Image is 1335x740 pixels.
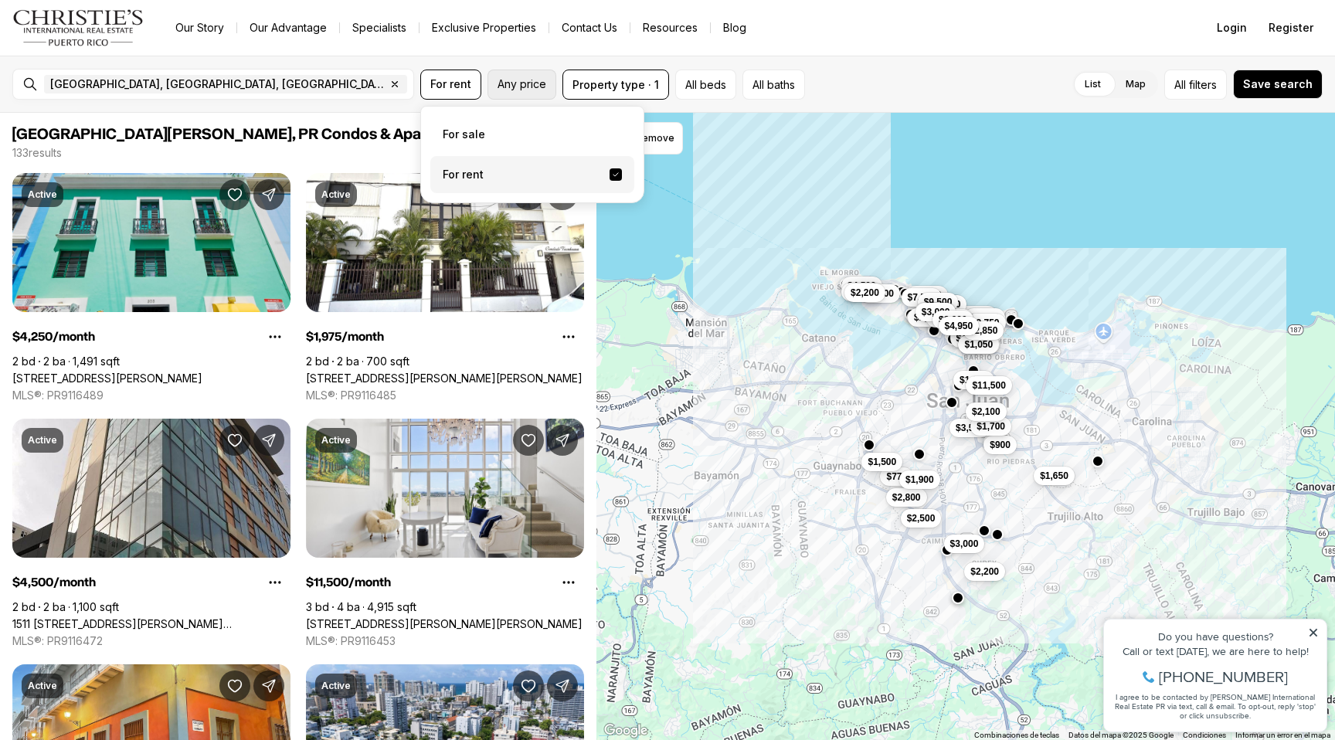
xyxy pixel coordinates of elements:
[907,512,936,524] span: $2,500
[901,509,942,528] button: $2,500
[12,617,290,631] a: 1511 AVENIDA JUAN PONCE DE LEÓN CIUDADELA TORRE 800 #861, SAN JUAN PR, 00909
[260,567,290,598] button: Property options
[922,306,950,318] span: $3,000
[966,402,1007,420] button: $2,100
[958,334,999,353] button: $1,050
[1068,731,1174,739] span: Datos del mapa ©2025 Google
[321,680,351,692] p: Active
[1034,467,1075,485] button: $1,650
[28,680,57,692] p: Active
[420,17,549,39] a: Exclusive Properties
[219,179,250,210] button: Save Property: 203 CALLE FORTALEZA APT 5
[1072,70,1113,98] label: List
[905,473,934,485] span: $1,900
[16,49,223,60] div: Call or text [DATE], we are here to help!
[253,670,284,701] button: Share Property
[939,314,967,326] span: $2,900
[932,311,973,329] button: $2,900
[868,456,896,468] span: $1,500
[742,70,805,100] button: All baths
[1243,78,1313,90] span: Save search
[908,307,949,326] button: $2,600
[892,491,921,504] span: $2,800
[841,282,882,300] button: $4,250
[965,314,1006,332] button: $3,750
[260,321,290,352] button: Property options
[932,312,966,324] span: $16,500
[844,283,885,301] button: $2,200
[1217,22,1247,34] span: Login
[970,311,999,323] span: $8,000
[1174,76,1186,93] span: All
[1269,22,1313,34] span: Register
[711,17,759,39] a: Blog
[859,284,900,303] button: $3,500
[12,127,536,142] span: [GEOGRAPHIC_DATA][PERSON_NAME], PR Condos & Apartments for Rent
[880,467,913,486] button: $775
[28,434,57,446] p: Active
[1113,70,1158,98] label: Map
[950,538,979,550] span: $3,000
[12,9,144,46] img: logo
[28,188,57,201] p: Active
[902,288,943,307] button: $7,500
[553,321,584,352] button: Property options
[915,302,956,321] button: $4,000
[340,17,419,39] a: Specialists
[306,617,583,631] a: 120 Ave Carlos Chardon QUANTUM METROCENTER #2601, SAN JUAN PR, 00907
[886,488,927,507] button: $2,800
[956,306,997,324] button: $2,700
[924,296,953,308] span: $9,500
[1164,70,1227,100] button: Allfilters
[886,470,907,483] span: $775
[963,321,1004,339] button: $2,850
[990,439,1011,451] span: $900
[944,535,985,553] button: $3,000
[321,434,351,446] p: Active
[513,670,544,701] button: Save Property: 172 CALLE TAFT #102
[966,376,1011,395] button: $11,500
[899,470,940,488] button: $1,900
[498,78,546,90] span: Any price
[918,293,959,311] button: $9,500
[950,328,991,347] button: $4,500
[430,156,634,193] label: For rent
[430,116,634,153] label: For sale
[562,70,669,100] button: Property type · 1
[306,372,583,385] a: 1158 MAGDALENA AVENUE #2, SAN JUAN PR, 00907
[960,374,988,386] span: $1,600
[939,317,980,335] button: $4,950
[606,122,683,154] button: Dismiss drawing
[237,17,339,39] a: Our Advantage
[16,35,223,46] div: Do you have questions?
[253,179,284,210] button: Share Property
[163,17,236,39] a: Our Story
[851,286,879,298] span: $2,200
[970,417,1011,436] button: $1,700
[1040,470,1068,482] span: $1,650
[949,419,990,437] button: $3,500
[1189,76,1217,93] span: filters
[553,567,584,598] button: Property options
[841,277,882,295] button: $4,500
[1233,70,1323,99] button: Save search
[972,379,1005,392] span: $11,500
[50,78,386,90] span: [GEOGRAPHIC_DATA], [GEOGRAPHIC_DATA], [GEOGRAPHIC_DATA]
[861,453,902,471] button: $1,500
[549,17,630,39] button: Contact Us
[547,425,578,456] button: Share Property
[964,562,1005,580] button: $2,200
[420,70,481,100] button: For rent
[630,17,710,39] a: Resources
[430,78,471,90] span: For rent
[977,420,1005,433] span: $1,700
[675,70,736,100] button: All beds
[19,95,220,124] span: I agree to be contacted by [PERSON_NAME] International Real Estate PR via text, call & email. To ...
[956,331,985,344] span: $4,500
[971,317,1000,329] span: $3,750
[253,425,284,456] button: Share Property
[907,285,948,304] button: $2,500
[513,425,544,456] button: Save Property: 120 Ave Carlos Chardon QUANTUM METROCENTER #2601
[970,565,999,577] span: $2,200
